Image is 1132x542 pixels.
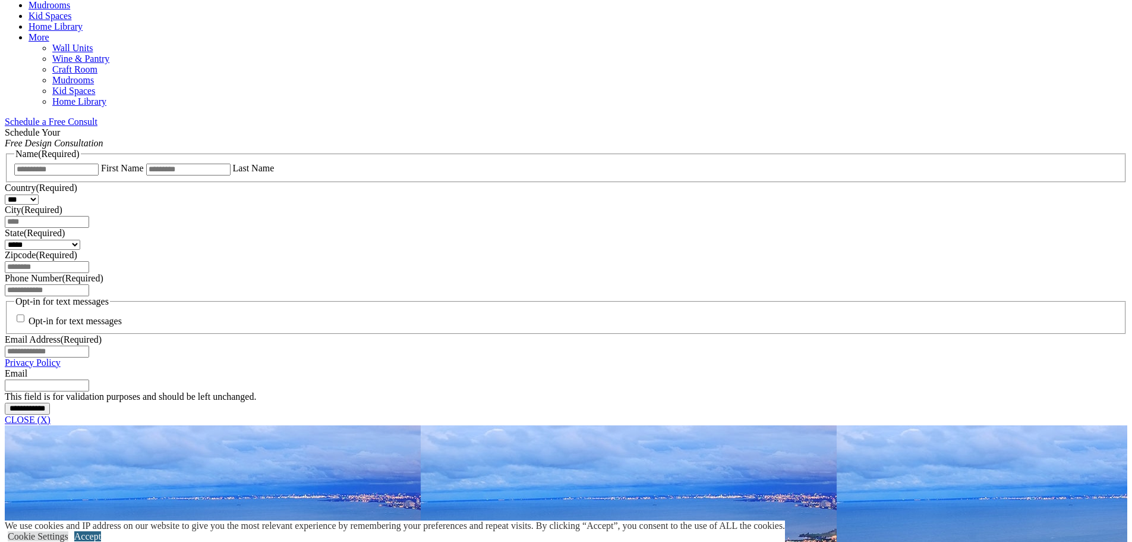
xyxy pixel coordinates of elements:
[21,205,62,215] span: (Required)
[5,391,1127,402] div: This field is for validation purposes and should be left unchanged.
[24,228,65,238] span: (Required)
[29,32,49,42] a: More menu text will display only on big screen
[5,250,77,260] label: Zipcode
[52,54,109,64] a: Wine & Pantry
[5,228,65,238] label: State
[5,127,103,148] span: Schedule Your
[52,96,106,106] a: Home Library
[14,296,110,307] legend: Opt-in for text messages
[36,183,77,193] span: (Required)
[29,317,122,327] label: Opt-in for text messages
[101,163,144,173] label: First Name
[52,86,95,96] a: Kid Spaces
[233,163,275,173] label: Last Name
[14,149,81,159] legend: Name
[5,183,77,193] label: Country
[5,521,785,531] div: We use cookies and IP address on our website to give you the most relevant experience by remember...
[5,334,102,344] label: Email Address
[5,273,103,283] label: Phone Number
[5,415,51,425] a: CLOSE (X)
[62,273,103,283] span: (Required)
[74,531,101,541] a: Accept
[5,368,27,378] label: Email
[36,250,77,260] span: (Required)
[29,11,71,21] a: Kid Spaces
[5,358,61,368] a: Privacy Policy
[8,531,68,541] a: Cookie Settings
[29,21,83,32] a: Home Library
[61,334,102,344] span: (Required)
[5,117,97,127] a: Schedule a Free Consult (opens a dropdown menu)
[38,149,79,159] span: (Required)
[5,205,62,215] label: City
[52,64,97,74] a: Craft Room
[52,75,94,85] a: Mudrooms
[52,43,93,53] a: Wall Units
[5,138,103,148] em: Free Design Consultation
